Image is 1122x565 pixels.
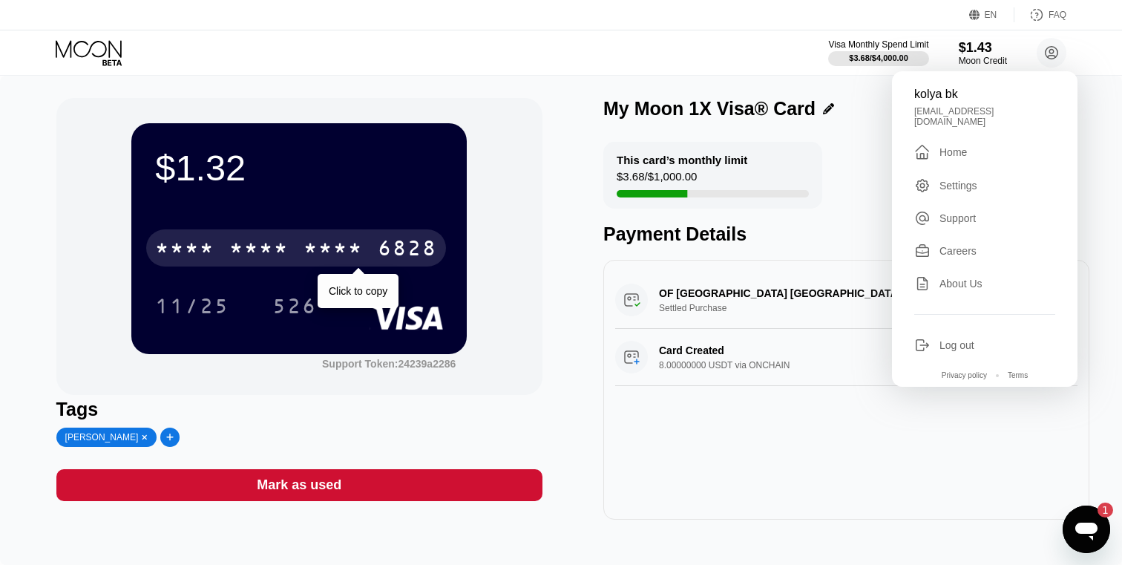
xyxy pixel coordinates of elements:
div: $3.68 / $4,000.00 [849,53,908,62]
div: $1.32 [155,147,443,189]
div: kolya bk [914,88,1055,101]
div: Home [914,143,1055,161]
div: 526 [272,296,317,320]
div: Tags [56,399,542,420]
div: 6828 [378,238,437,262]
div: Support Token:24239a2286 [322,358,456,370]
div: $3.68 / $1,000.00 [617,170,697,190]
iframe: Number of unread messages [1083,503,1113,517]
div: Careers [914,243,1055,259]
div: Mark as used [56,469,542,501]
div: 11/25 [144,287,240,324]
div: EN [985,10,997,20]
div:  [914,143,931,161]
div: Payment Details [603,223,1089,245]
div: This card’s monthly limit [617,154,747,166]
div: Home [939,146,967,158]
div: Support Token: 24239a2286 [322,358,456,370]
div: Terms [1008,371,1028,379]
div: Settings [939,180,977,192]
div: EN [969,7,1014,22]
div: FAQ [1049,10,1066,20]
div: [EMAIL_ADDRESS][DOMAIN_NAME] [914,106,1055,127]
div: Support [939,212,976,224]
div: Visa Monthly Spend Limit [828,39,928,50]
div: $1.43 [959,40,1007,56]
div: About Us [939,278,982,290]
div: Visa Monthly Spend Limit$3.68/$4,000.00 [828,39,928,66]
div: Log out [939,339,974,351]
div: Log out [914,337,1055,353]
div: 11/25 [155,296,229,320]
iframe: Button to launch messaging window, 1 unread message [1063,506,1110,553]
div: Support [914,210,1055,226]
div: $1.43Moon Credit [959,40,1007,66]
div: [PERSON_NAME] [65,432,139,442]
div: Careers [939,245,977,257]
div: Settings [914,177,1055,194]
div: Moon Credit [959,56,1007,66]
div: Click to copy [329,285,387,297]
div: My Moon 1X Visa® Card [603,98,816,120]
div: 526 [261,287,328,324]
div: Privacy policy [942,371,987,379]
div: About Us [914,275,1055,292]
div: FAQ [1014,7,1066,22]
div: Mark as used [257,477,341,494]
